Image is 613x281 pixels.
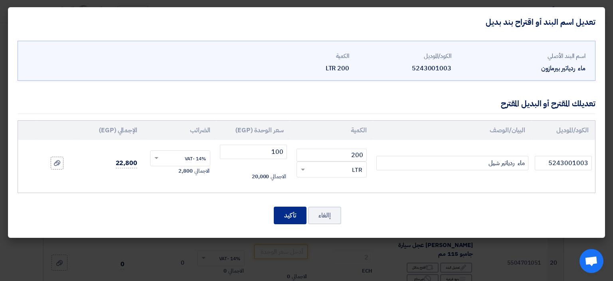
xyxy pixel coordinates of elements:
[356,64,451,73] div: 5243001003
[178,167,193,175] span: 2,800
[501,98,595,110] div: تعديلك المقترح أو البديل المقترح
[252,173,269,181] span: 20,000
[297,149,367,161] input: RFQ_STEP1.ITEMS.2.AMOUNT_TITLE
[150,150,210,166] ng-select: VAT
[290,121,373,140] th: الكمية
[356,52,451,61] div: الكود/الموديل
[373,121,532,140] th: البيان/الوصف
[217,121,290,140] th: سعر الوحدة (EGP)
[274,207,306,224] button: تأكيد
[535,156,592,170] input: الموديل
[579,249,603,273] div: دردشة مفتوحة
[486,17,595,27] h4: تعديل اسم البند أو اقتراح بند بديل
[253,52,349,61] div: الكمية
[194,167,210,175] span: الاجمالي
[532,121,595,140] th: الكود/الموديل
[77,121,144,140] th: الإجمالي (EGP)
[308,207,341,224] button: إالغاء
[352,165,362,175] span: LTR
[271,173,286,181] span: الاجمالي
[116,158,137,168] span: 22,800
[253,64,349,73] div: 200 LTR
[220,145,287,159] input: أدخل سعر الوحدة
[144,121,217,140] th: الضرائب
[458,52,585,61] div: اسم البند الأصلي
[376,156,528,170] input: Add Item Description
[458,64,585,73] div: ماء ردياتير بيرمازون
